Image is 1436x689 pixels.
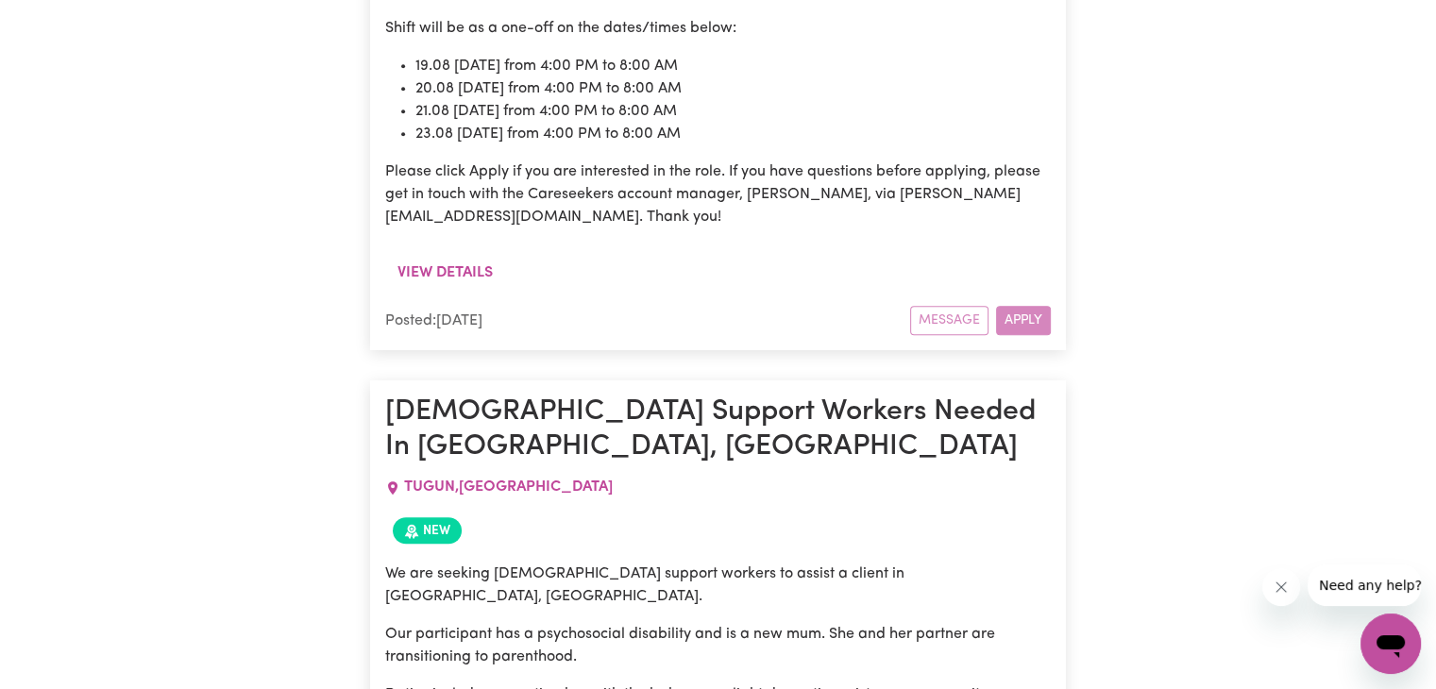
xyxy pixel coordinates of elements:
[11,13,114,28] span: Need any help?
[415,100,1051,123] li: 21.08 [DATE] from 4:00 PM to 8:00 AM
[385,563,1051,608] p: We are seeking [DEMOGRAPHIC_DATA] support workers to assist a client in [GEOGRAPHIC_DATA], [GEOGR...
[385,160,1051,228] p: Please click Apply if you are interested in the role. If you have questions before applying, plea...
[1308,564,1421,606] iframe: Message from company
[385,623,1051,668] p: Our participant has a psychosocial disability and is a new mum. She and her partner are transitio...
[385,17,1051,40] p: Shift will be as a one-off on the dates/times below:
[1360,613,1421,674] iframe: Button to launch messaging window
[385,310,910,332] div: Posted: [DATE]
[1262,568,1300,606] iframe: Close message
[385,395,1051,464] h1: [DEMOGRAPHIC_DATA] Support Workers Needed In [GEOGRAPHIC_DATA], [GEOGRAPHIC_DATA]
[404,479,613,495] span: TUGUN , [GEOGRAPHIC_DATA]
[393,517,462,544] span: Job posted within the last 30 days
[385,255,505,291] button: View details
[415,123,1051,145] li: 23.08 [DATE] from 4:00 PM to 8:00 AM
[415,77,1051,100] li: 20.08 [DATE] from 4:00 PM to 8:00 AM
[415,55,1051,77] li: 19.08 [DATE] from 4:00 PM to 8:00 AM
